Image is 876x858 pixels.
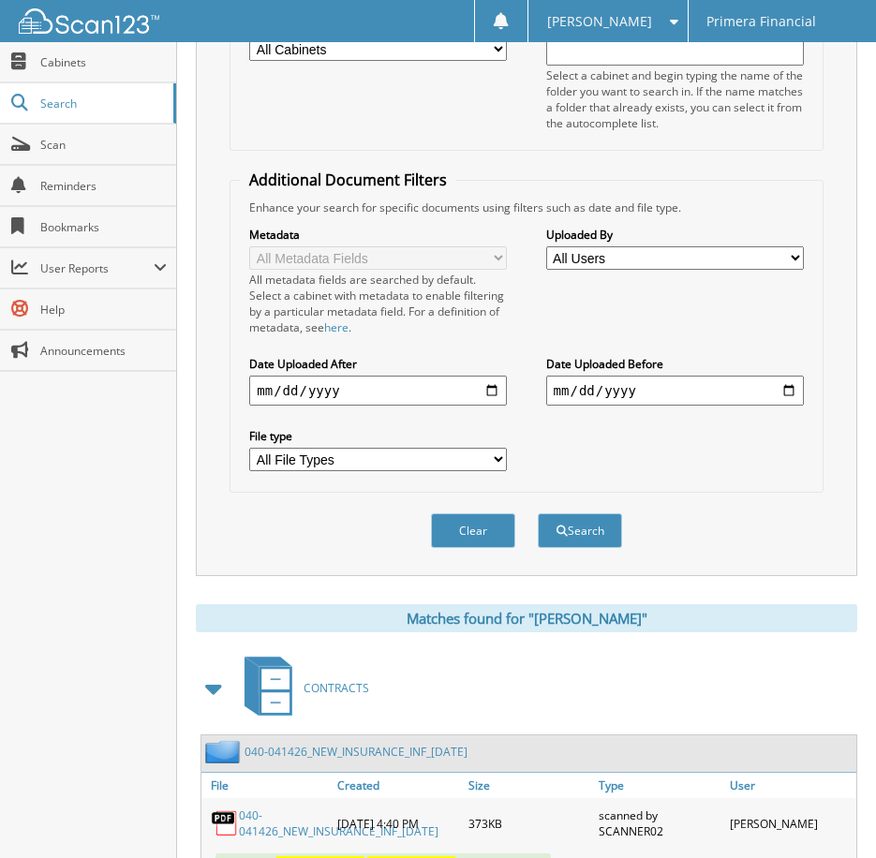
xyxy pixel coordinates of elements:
[431,513,515,548] button: Clear
[725,803,856,844] div: [PERSON_NAME]
[19,8,159,34] img: scan123-logo-white.svg
[249,272,507,335] div: All metadata fields are searched by default. Select a cabinet with metadata to enable filtering b...
[782,768,876,858] iframe: Chat Widget
[706,16,816,27] span: Primera Financial
[196,604,857,632] div: Matches found for "[PERSON_NAME]"
[245,744,468,760] a: 040-041426_NEW_INSURANCE_INF_[DATE]
[40,343,167,359] span: Announcements
[239,807,438,839] a: 040-041426_NEW_INSURANCE_INF_[DATE]
[333,803,464,844] div: [DATE] 4:40 PM
[40,302,167,318] span: Help
[304,680,369,696] span: CONTRACTS
[333,773,464,798] a: Created
[546,227,804,243] label: Uploaded By
[249,428,507,444] label: File type
[249,227,507,243] label: Metadata
[249,376,507,406] input: start
[40,96,164,111] span: Search
[40,260,154,276] span: User Reports
[240,200,812,215] div: Enhance your search for specific documents using filters such as date and file type.
[40,137,167,153] span: Scan
[240,170,456,190] legend: Additional Document Filters
[594,773,725,798] a: Type
[40,178,167,194] span: Reminders
[464,803,595,844] div: 373KB
[725,773,856,798] a: User
[324,319,349,335] a: here
[205,740,245,763] img: folder2.png
[538,513,622,548] button: Search
[546,356,804,372] label: Date Uploaded Before
[547,16,652,27] span: [PERSON_NAME]
[211,809,239,837] img: PDF.png
[249,356,507,372] label: Date Uploaded After
[594,803,725,844] div: scanned by SCANNER02
[233,651,369,725] a: CONTRACTS
[40,54,167,70] span: Cabinets
[464,773,595,798] a: Size
[546,376,804,406] input: end
[40,219,167,235] span: Bookmarks
[546,67,804,131] div: Select a cabinet and begin typing the name of the folder you want to search in. If the name match...
[201,773,333,798] a: File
